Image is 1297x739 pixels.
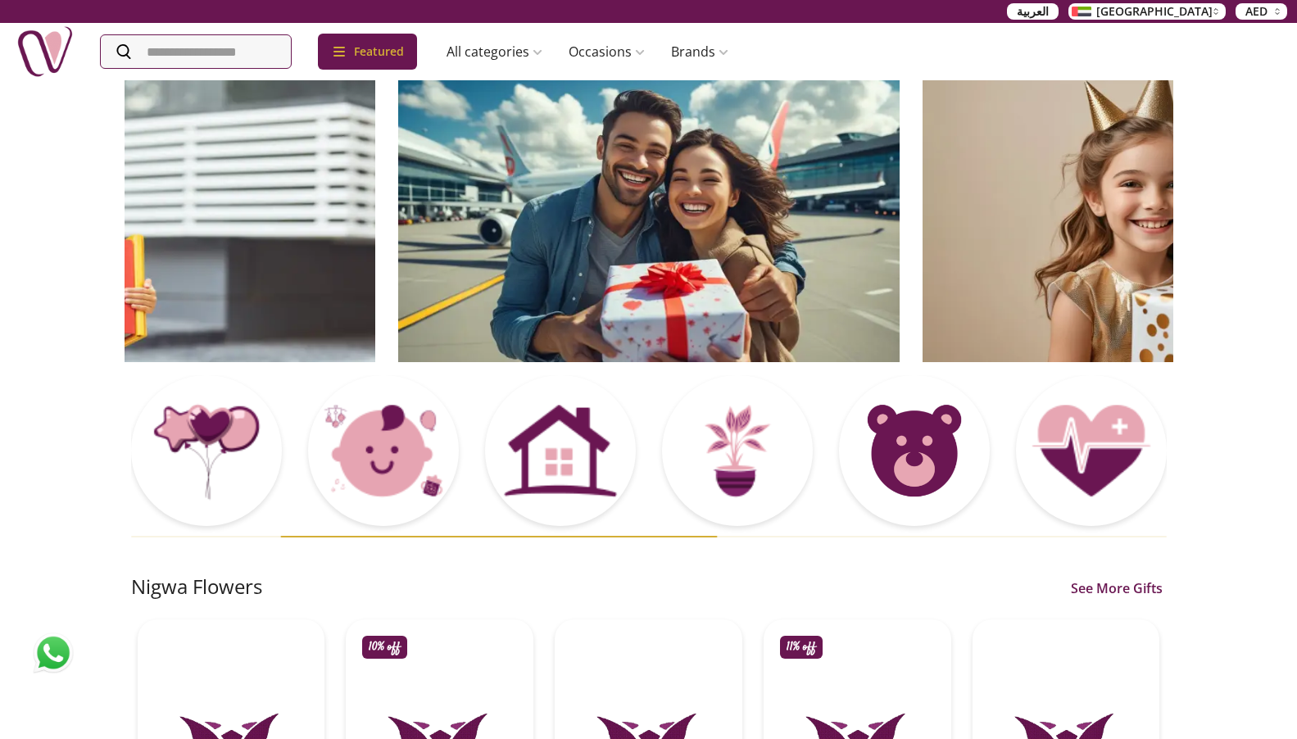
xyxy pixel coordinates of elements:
p: 11% [787,639,816,655]
a: Occasions [556,35,658,68]
a: Brands [658,35,741,68]
a: Card Thumbnail [839,375,990,529]
div: Featured [318,34,417,70]
p: 10% [369,639,401,655]
span: off [803,639,816,655]
img: Arabic_dztd3n.png [1072,7,1091,16]
img: whatsapp [33,632,74,673]
span: off [388,639,401,655]
span: [GEOGRAPHIC_DATA] [1096,3,1213,20]
a: See More Gifts [1067,578,1167,598]
a: Card Thumbnail [662,375,813,529]
a: Card Thumbnail [1016,375,1167,529]
h2: Nigwa Flowers [131,574,262,600]
a: Card Thumbnail [485,375,636,529]
a: Card Thumbnail [131,375,282,529]
input: Search [101,35,291,68]
span: AED [1245,3,1268,20]
a: Card Thumbnail [308,375,459,529]
a: All categories [433,35,556,68]
span: العربية [1017,3,1049,20]
button: AED [1236,3,1287,20]
button: [GEOGRAPHIC_DATA] [1068,3,1226,20]
img: Nigwa-uae-gifts [16,23,74,80]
